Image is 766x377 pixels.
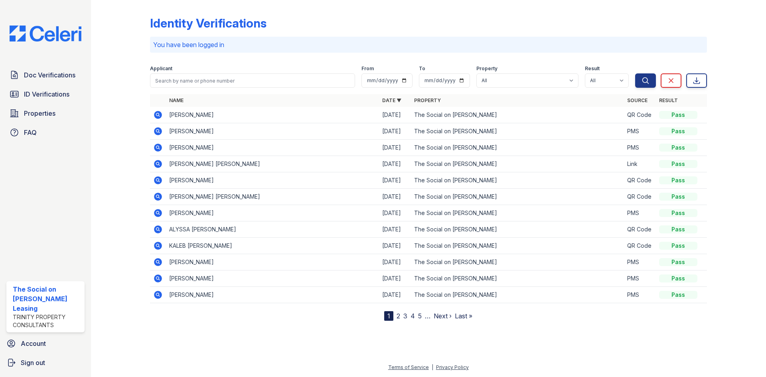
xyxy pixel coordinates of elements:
a: 2 [397,312,400,320]
span: FAQ [24,128,37,137]
label: Applicant [150,65,172,72]
td: [PERSON_NAME] [PERSON_NAME] [166,189,379,205]
td: The Social on [PERSON_NAME] [411,140,624,156]
a: 5 [418,312,422,320]
td: [DATE] [379,205,411,221]
td: The Social on [PERSON_NAME] [411,221,624,238]
td: PMS [624,287,656,303]
a: Privacy Policy [436,364,469,370]
td: [PERSON_NAME] [166,123,379,140]
label: Result [585,65,600,72]
a: Properties [6,105,85,121]
div: Pass [659,193,697,201]
td: [PERSON_NAME] [166,107,379,123]
td: PMS [624,140,656,156]
a: ID Verifications [6,86,85,102]
span: Sign out [21,358,45,367]
div: Pass [659,291,697,299]
div: Pass [659,225,697,233]
a: Account [3,336,88,351]
td: PMS [624,205,656,221]
td: The Social on [PERSON_NAME] [411,107,624,123]
td: PMS [624,123,656,140]
a: 3 [403,312,407,320]
a: Next › [434,312,452,320]
label: To [419,65,425,72]
div: The Social on [PERSON_NAME] Leasing [13,284,81,313]
td: KALEB [PERSON_NAME] [166,238,379,254]
td: ALYSSA [PERSON_NAME] [166,221,379,238]
span: Doc Verifications [24,70,75,80]
td: QR Code [624,107,656,123]
a: Last » [455,312,472,320]
p: You have been logged in [153,40,704,49]
td: [PERSON_NAME] [166,287,379,303]
td: The Social on [PERSON_NAME] [411,270,624,287]
td: QR Code [624,172,656,189]
a: Source [627,97,648,103]
td: [PERSON_NAME] [166,254,379,270]
td: The Social on [PERSON_NAME] [411,156,624,172]
td: QR Code [624,189,656,205]
td: [DATE] [379,221,411,238]
td: [DATE] [379,140,411,156]
div: Pass [659,111,697,119]
td: [DATE] [379,254,411,270]
a: Sign out [3,355,88,371]
td: The Social on [PERSON_NAME] [411,123,624,140]
span: Properties [24,109,55,118]
td: [PERSON_NAME] [PERSON_NAME] [166,156,379,172]
div: Identity Verifications [150,16,267,30]
td: [PERSON_NAME] [166,270,379,287]
td: PMS [624,254,656,270]
iframe: chat widget [732,345,758,369]
td: The Social on [PERSON_NAME] [411,172,624,189]
td: Link [624,156,656,172]
a: Date ▼ [382,97,401,103]
td: [DATE] [379,123,411,140]
td: [DATE] [379,156,411,172]
div: Pass [659,176,697,184]
a: Result [659,97,678,103]
td: [DATE] [379,189,411,205]
td: PMS [624,270,656,287]
label: Property [476,65,498,72]
span: Account [21,339,46,348]
a: Terms of Service [388,364,429,370]
div: 1 [384,311,393,321]
div: | [432,364,433,370]
td: [DATE] [379,270,411,287]
div: Pass [659,274,697,282]
td: [DATE] [379,238,411,254]
td: [DATE] [379,107,411,123]
span: ID Verifications [24,89,69,99]
div: Trinity Property Consultants [13,313,81,329]
div: Pass [659,242,697,250]
a: Property [414,97,441,103]
td: QR Code [624,238,656,254]
div: Pass [659,144,697,152]
div: Pass [659,127,697,135]
td: [DATE] [379,287,411,303]
div: Pass [659,258,697,266]
div: Pass [659,209,697,217]
img: CE_Logo_Blue-a8612792a0a2168367f1c8372b55b34899dd931a85d93a1a3d3e32e68fde9ad4.png [3,26,88,41]
td: The Social on [PERSON_NAME] [411,205,624,221]
td: The Social on [PERSON_NAME] [411,287,624,303]
td: [PERSON_NAME] [166,172,379,189]
span: … [425,311,430,321]
td: [DATE] [379,172,411,189]
td: [PERSON_NAME] [166,205,379,221]
label: From [361,65,374,72]
a: Doc Verifications [6,67,85,83]
td: The Social on [PERSON_NAME] [411,238,624,254]
input: Search by name or phone number [150,73,355,88]
td: QR Code [624,221,656,238]
div: Pass [659,160,697,168]
td: The Social on [PERSON_NAME] [411,254,624,270]
td: [PERSON_NAME] [166,140,379,156]
a: Name [169,97,184,103]
td: The Social on [PERSON_NAME] [411,189,624,205]
a: 4 [411,312,415,320]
